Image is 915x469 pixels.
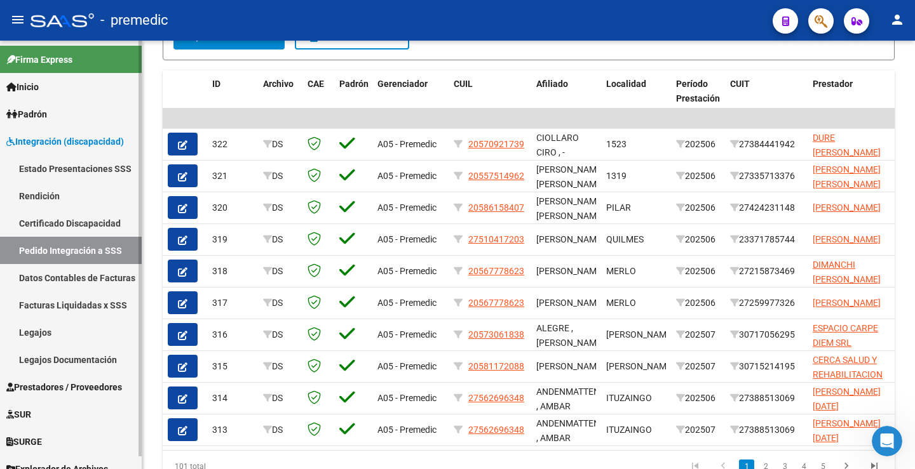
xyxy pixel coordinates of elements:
[263,296,297,310] div: DS
[377,171,437,181] span: A05 - Premedic
[730,232,803,247] div: 23371785744
[377,234,437,244] span: A05 - Premedic
[377,202,437,213] span: A05 - Premedic
[377,361,437,371] span: A05 - Premedic
[730,423,803,437] div: 27388513069
[263,264,297,279] div: DS
[676,137,720,152] div: 202506
[263,79,294,89] span: Archivo
[730,296,803,310] div: 27259977326
[606,234,644,244] span: QUILMES
[263,359,297,374] div: DS
[10,12,25,27] mat-icon: menu
[263,232,297,247] div: DS
[302,70,334,126] datatable-header-cell: CAE
[454,79,473,89] span: CUIL
[308,79,324,89] span: CAE
[730,201,803,215] div: 27424231148
[725,70,808,126] datatable-header-cell: CUIT
[676,264,720,279] div: 202506
[377,79,428,89] span: Gerenciador
[536,418,600,443] span: ANDENMATTEN , AMBAR
[468,266,524,276] span: 20567778623
[536,164,604,204] span: [PERSON_NAME] [PERSON_NAME] , -
[263,391,297,406] div: DS
[606,139,627,149] span: 1523
[730,391,803,406] div: 27388513069
[212,137,253,152] div: 322
[449,70,531,126] datatable-header-cell: CUIL
[212,391,253,406] div: 314
[813,234,881,244] span: [PERSON_NAME]
[306,31,398,43] span: Borrar Filtros
[377,329,437,340] span: A05 - Premedic
[606,266,636,276] span: MERLO
[813,133,881,157] span: DURE [PERSON_NAME]
[676,201,720,215] div: 202506
[606,425,652,435] span: ITUZAINGO
[263,169,297,183] div: DS
[536,386,600,411] span: ANDENMATTEN , AMBAR
[6,107,47,121] span: Padrón
[536,196,604,221] span: [PERSON_NAME] [PERSON_NAME]
[468,234,524,244] span: 27510417203
[6,407,31,421] span: SUR
[339,79,369,89] span: Padrón
[468,171,524,181] span: 20557514962
[377,425,437,435] span: A05 - Premedic
[377,139,437,149] span: A05 - Premedic
[872,426,902,456] iframe: Intercom live chat
[468,361,524,371] span: 20581172088
[212,423,253,437] div: 313
[813,202,881,213] span: [PERSON_NAME]
[676,79,720,103] span: Período Prestación
[606,171,627,181] span: 1319
[813,298,881,308] span: [PERSON_NAME]
[263,423,297,437] div: DS
[207,70,258,126] datatable-header-cell: ID
[536,133,579,157] span: CIOLLARO CIRO , -
[813,355,883,394] span: CERCA SALUD Y REHABILITACION S.A.
[808,70,890,126] datatable-header-cell: Prestador
[377,266,437,276] span: A05 - Premedic
[676,327,720,342] div: 202507
[263,137,297,152] div: DS
[263,327,297,342] div: DS
[212,296,253,310] div: 317
[813,260,881,284] span: DIMANCHI [PERSON_NAME]
[536,79,568,89] span: Afiliado
[531,70,601,126] datatable-header-cell: Afiliado
[606,202,631,213] span: PILAR
[606,329,674,340] span: [PERSON_NAME]
[676,296,720,310] div: 202506
[606,393,652,403] span: ITUZAINGO
[100,6,168,34] span: - premedic
[606,298,636,308] span: MERLO
[730,327,803,342] div: 30717056295
[212,232,253,247] div: 319
[377,393,437,403] span: A05 - Premedic
[536,323,604,348] span: ALEGRE , [PERSON_NAME]
[730,169,803,183] div: 27335713376
[536,361,604,371] span: [PERSON_NAME]
[671,70,725,126] datatable-header-cell: Período Prestación
[258,70,302,126] datatable-header-cell: Archivo
[730,137,803,152] div: 27384441942
[730,264,803,279] div: 27215873469
[730,359,803,374] div: 30715214195
[676,359,720,374] div: 202507
[606,361,674,371] span: [PERSON_NAME]
[212,264,253,279] div: 318
[6,80,39,94] span: Inicio
[212,201,253,215] div: 320
[536,298,604,308] span: [PERSON_NAME]
[813,164,881,189] span: [PERSON_NAME] [PERSON_NAME]
[6,53,72,67] span: Firma Express
[890,12,905,27] mat-icon: person
[468,329,524,340] span: 20573061838
[813,79,853,89] span: Prestador
[813,323,878,348] span: ESPACIO CARPE DIEM SRL
[212,359,253,374] div: 315
[6,380,122,394] span: Prestadores / Proveedores
[676,232,720,247] div: 202506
